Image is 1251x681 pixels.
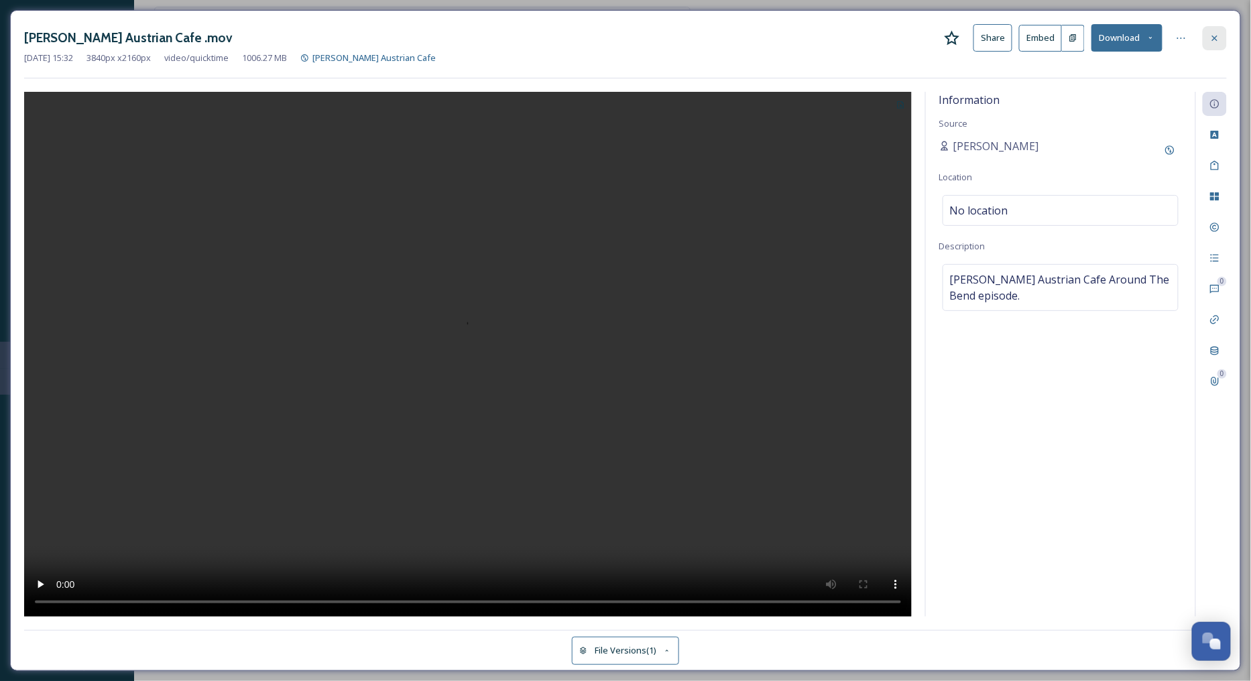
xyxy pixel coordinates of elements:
span: Location [939,171,973,183]
span: [DATE] 15:32 [24,52,73,64]
button: Share [973,24,1012,52]
button: Download [1091,24,1163,52]
button: Open Chat [1192,622,1231,661]
span: [PERSON_NAME] Austrian Cafe Around The Bend episode. [950,271,1171,304]
span: 1006.27 MB [242,52,287,64]
div: 0 [1217,277,1227,286]
span: Description [939,240,986,252]
span: [PERSON_NAME] [953,138,1039,154]
h3: [PERSON_NAME] Austrian Cafe .mov [24,28,233,48]
span: video/quicktime [164,52,229,64]
span: Information [939,92,1000,107]
button: Embed [1019,25,1062,52]
span: Source [939,117,968,129]
button: File Versions(1) [572,637,679,664]
span: 3840 px x 2160 px [86,52,151,64]
span: [PERSON_NAME] Austrian Cafe [312,52,436,64]
span: No location [950,202,1008,219]
div: 0 [1217,369,1227,379]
